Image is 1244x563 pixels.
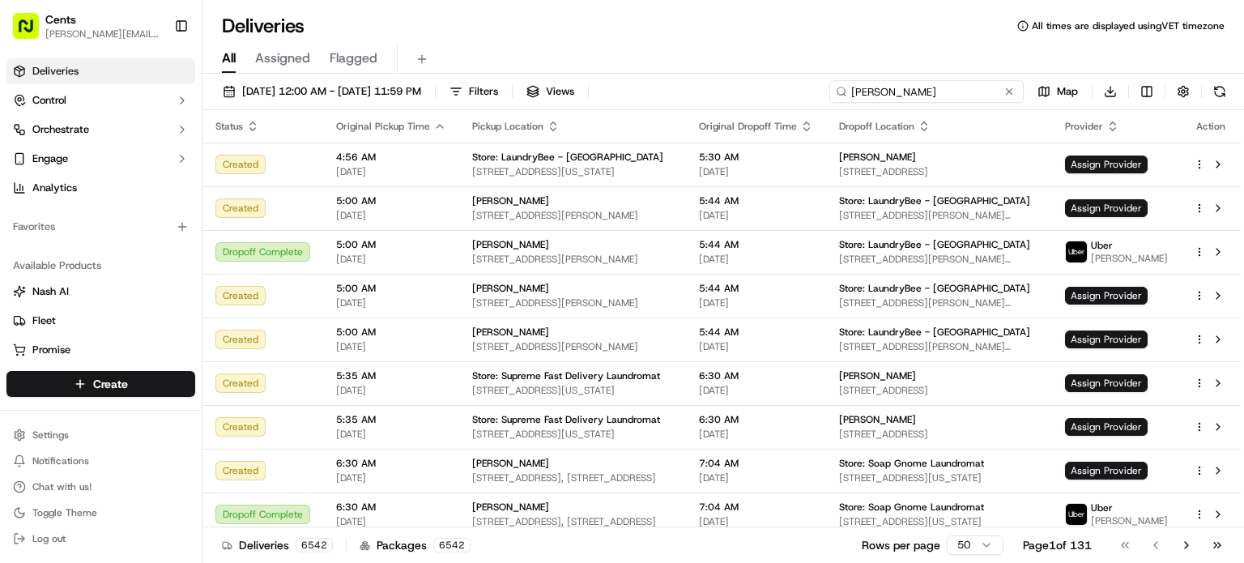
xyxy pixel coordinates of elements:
span: [STREET_ADDRESS][PERSON_NAME][US_STATE] [839,340,1040,353]
button: Orchestrate [6,117,195,143]
a: Promise [13,343,189,357]
a: Analytics [6,175,195,201]
span: [PERSON_NAME] [472,326,549,339]
img: uber-new-logo.jpeg [1066,504,1087,525]
span: [PERSON_NAME] [472,501,549,514]
button: Filters [442,80,505,103]
span: [STREET_ADDRESS][US_STATE] [472,428,673,441]
span: 5:00 AM [336,326,446,339]
span: [DATE] [699,209,813,222]
button: Chat with us! [6,476,195,498]
span: [PERSON_NAME] [472,457,549,470]
span: [STREET_ADDRESS][PERSON_NAME] [472,296,673,309]
p: Welcome 👋 [16,65,295,91]
button: Cents [45,11,76,28]
img: Nash [16,16,49,49]
span: Views [546,84,574,99]
input: Type to search [829,80,1024,103]
span: [STREET_ADDRESS][US_STATE] [472,165,673,178]
span: [PERSON_NAME] [472,194,549,207]
span: Engage [32,151,68,166]
span: [STREET_ADDRESS] [839,165,1040,178]
span: 5:44 AM [699,326,813,339]
span: Store: Soap Gnome Laundromat [839,501,984,514]
span: [STREET_ADDRESS][US_STATE] [839,471,1040,484]
button: Log out [6,527,195,550]
span: Filters [469,84,498,99]
span: Store: LaundryBee - [GEOGRAPHIC_DATA] [839,238,1030,251]
button: Settings [6,424,195,446]
div: 📗 [16,237,29,250]
span: 5:35 AM [336,369,446,382]
span: [STREET_ADDRESS][PERSON_NAME] [472,209,673,222]
span: [DATE] [336,340,446,353]
span: Create [93,376,128,392]
span: 6:30 AM [336,457,446,470]
button: Start new chat [275,160,295,179]
span: Promise [32,343,70,357]
span: [DATE] [336,471,446,484]
span: [STREET_ADDRESS][US_STATE] [839,515,1040,528]
span: [PERSON_NAME] [472,282,549,295]
button: Control [6,87,195,113]
img: 1736555255976-a54dd68f-1ca7-489b-9aae-adbdc363a1c4 [16,155,45,184]
span: Assign Provider [1065,331,1148,348]
button: Map [1030,80,1085,103]
span: 5:00 AM [336,238,446,251]
span: 5:44 AM [699,238,813,251]
span: 6:30 AM [699,369,813,382]
span: All [222,49,236,68]
span: 4:56 AM [336,151,446,164]
span: [DATE] [699,296,813,309]
span: Assign Provider [1065,156,1148,173]
span: Flagged [330,49,377,68]
span: 5:00 AM [336,194,446,207]
h1: Deliveries [222,13,305,39]
a: Nash AI [13,284,189,299]
span: Assign Provider [1065,418,1148,436]
span: Store: Supreme Fast Delivery Laundromat [472,413,660,426]
span: Store: LaundryBee - [GEOGRAPHIC_DATA] [839,194,1030,207]
span: [DATE] [336,428,446,441]
span: Pylon [161,275,196,287]
span: 5:35 AM [336,413,446,426]
span: Notifications [32,454,89,467]
span: [PERSON_NAME] [839,369,916,382]
button: Refresh [1208,80,1231,103]
span: [PERSON_NAME][EMAIL_ADDRESS][PERSON_NAME][DOMAIN_NAME] [45,28,161,41]
span: Store: LaundryBee - [GEOGRAPHIC_DATA] [472,151,663,164]
div: 6542 [296,538,333,552]
span: [DATE] [336,384,446,397]
span: Assign Provider [1065,374,1148,392]
span: [DATE] [699,428,813,441]
div: 6542 [433,538,471,552]
span: Assign Provider [1065,287,1148,305]
span: Original Dropoff Time [699,120,797,133]
span: Fleet [32,313,56,328]
span: [PERSON_NAME] [1091,252,1168,265]
span: [PERSON_NAME] [472,238,549,251]
span: [DATE] [699,340,813,353]
div: Deliveries [222,537,333,553]
span: [DATE] [336,515,446,528]
span: Uber [1091,501,1113,514]
span: [DATE] [699,384,813,397]
span: [DATE] [336,209,446,222]
span: Store: LaundryBee - [GEOGRAPHIC_DATA] [839,326,1030,339]
p: Rows per page [862,537,940,553]
a: Fleet [13,313,189,328]
span: [DATE] [336,296,446,309]
div: Packages [360,537,471,553]
span: Deliveries [32,64,79,79]
span: API Documentation [153,235,260,251]
span: 5:30 AM [699,151,813,164]
span: Provider [1065,120,1103,133]
span: [STREET_ADDRESS][PERSON_NAME][US_STATE] [839,209,1040,222]
span: Assign Provider [1065,199,1148,217]
div: Start new chat [55,155,266,171]
span: Chat with us! [32,480,92,493]
span: Original Pickup Time [336,120,430,133]
span: Orchestrate [32,122,89,137]
span: Uber [1091,239,1113,252]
